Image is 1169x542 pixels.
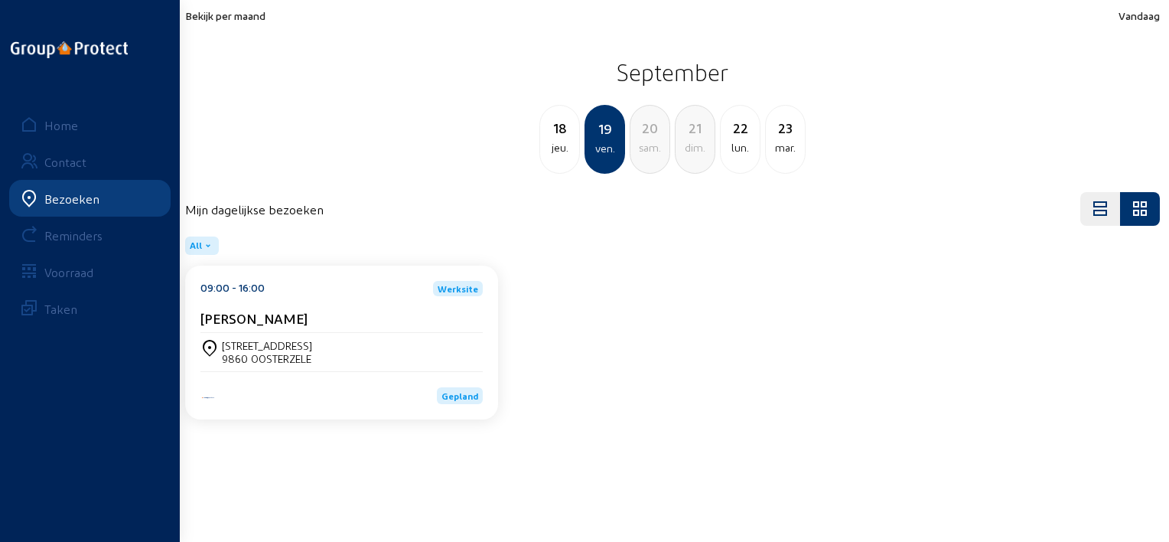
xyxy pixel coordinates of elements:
[185,9,265,22] span: Bekijk per maand
[630,117,669,139] div: 20
[200,281,265,296] div: 09:00 - 16:00
[185,202,324,217] h4: Mijn dagelijkse bezoeken
[441,390,478,401] span: Gepland
[9,217,171,253] a: Reminders
[630,139,669,157] div: sam.
[190,240,202,252] span: All
[1119,9,1160,22] span: Vandaag
[540,117,579,139] div: 18
[766,117,805,139] div: 23
[438,284,478,293] span: Werksite
[44,118,78,132] div: Home
[200,396,216,400] img: Energy Protect HVAC
[721,117,760,139] div: 22
[586,139,624,158] div: ven.
[11,41,128,58] img: logo-oneline.png
[540,139,579,157] div: jeu.
[586,118,624,139] div: 19
[676,139,715,157] div: dim.
[44,228,103,243] div: Reminders
[9,290,171,327] a: Taken
[766,139,805,157] div: mar.
[44,155,86,169] div: Contact
[9,143,171,180] a: Contact
[44,265,93,279] div: Voorraad
[9,106,171,143] a: Home
[676,117,715,139] div: 21
[185,53,1160,91] h2: September
[9,180,171,217] a: Bezoeken
[200,310,308,326] cam-card-title: [PERSON_NAME]
[9,253,171,290] a: Voorraad
[44,191,99,206] div: Bezoeken
[44,302,77,316] div: Taken
[721,139,760,157] div: lun.
[222,352,312,365] div: 9860 OOSTERZELE
[222,339,312,352] div: [STREET_ADDRESS]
